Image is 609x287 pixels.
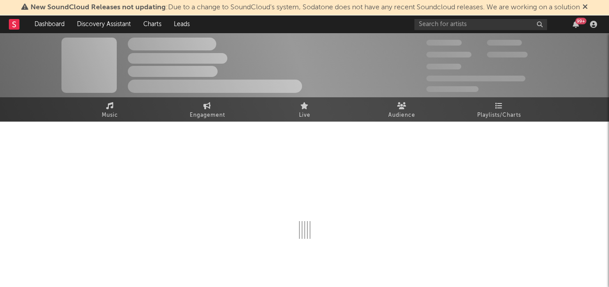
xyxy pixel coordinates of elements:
a: Leads [168,15,196,33]
span: 50,000,000 [426,52,471,57]
span: Engagement [190,110,225,121]
a: Charts [137,15,168,33]
span: Dismiss [582,4,588,11]
a: Music [61,97,159,122]
input: Search for artists [414,19,547,30]
div: 99 + [575,18,586,24]
a: Playlists/Charts [451,97,548,122]
span: Music [102,110,118,121]
span: Playlists/Charts [477,110,521,121]
span: Jump Score: 85.0 [426,86,479,92]
span: New SoundCloud Releases not updating [31,4,166,11]
a: Dashboard [28,15,71,33]
button: 99+ [573,21,579,28]
span: 50,000,000 Monthly Listeners [426,76,525,81]
span: 100,000 [487,40,522,46]
span: Audience [388,110,415,121]
a: Audience [353,97,451,122]
span: 300,000 [426,40,462,46]
a: Discovery Assistant [71,15,137,33]
span: Live [299,110,310,121]
a: Engagement [159,97,256,122]
span: 1,000,000 [487,52,528,57]
span: 100,000 [426,64,461,69]
a: Live [256,97,353,122]
span: : Due to a change to SoundCloud's system, Sodatone does not have any recent Soundcloud releases. ... [31,4,580,11]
